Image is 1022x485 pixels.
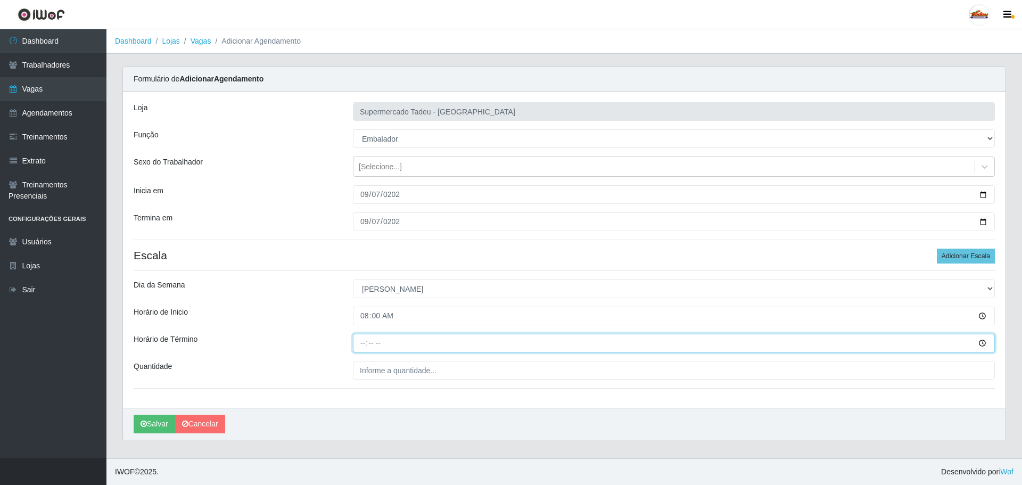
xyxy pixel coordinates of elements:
span: © 2025 . [115,466,159,478]
label: Horário de Inicio [134,307,188,318]
input: 00/00/0000 [353,212,995,231]
img: CoreUI Logo [18,8,65,21]
div: Formulário de [123,67,1005,92]
label: Horário de Término [134,334,197,345]
a: iWof [999,467,1013,476]
label: Inicia em [134,185,163,196]
a: Dashboard [115,37,152,45]
input: 00/00/0000 [353,185,995,204]
a: Vagas [191,37,211,45]
span: IWOF [115,467,135,476]
button: Adicionar Escala [937,249,995,264]
label: Quantidade [134,361,172,372]
label: Sexo do Trabalhador [134,157,203,168]
div: [Selecione...] [359,161,402,172]
label: Loja [134,102,147,113]
label: Função [134,129,159,141]
h4: Escala [134,249,995,262]
label: Dia da Semana [134,280,185,291]
label: Termina em [134,212,172,224]
button: Salvar [134,415,175,433]
nav: breadcrumb [106,29,1022,54]
span: Desenvolvido por [941,466,1013,478]
li: Adicionar Agendamento [211,36,301,47]
a: Cancelar [175,415,225,433]
a: Lojas [162,37,179,45]
input: Informe a quantidade... [353,361,995,380]
input: 00:00 [353,307,995,325]
strong: Adicionar Agendamento [179,75,263,83]
input: 00:00 [353,334,995,352]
